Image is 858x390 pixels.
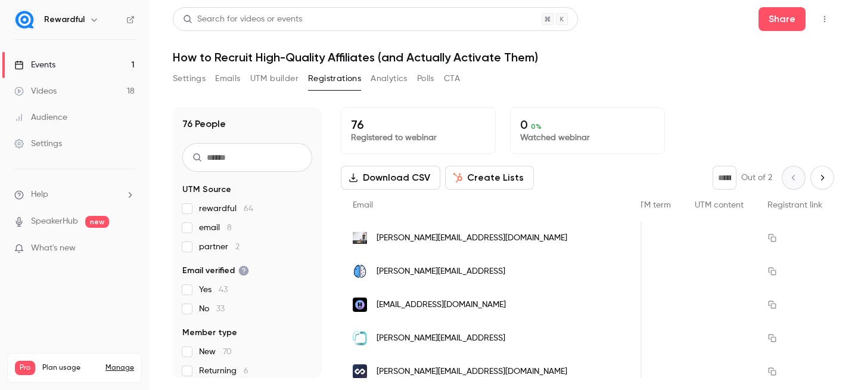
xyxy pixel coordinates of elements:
span: [PERSON_NAME][EMAIL_ADDRESS] [377,265,505,278]
span: 6 [244,367,248,375]
span: Returning [199,365,248,377]
span: 43 [219,286,228,294]
img: rav.ai [353,331,367,345]
a: Manage [105,363,134,373]
span: partner [199,241,240,253]
span: Help [31,188,48,201]
span: No [199,303,225,315]
button: Settings [173,69,206,88]
p: Out of 2 [741,172,772,184]
span: [PERSON_NAME][EMAIL_ADDRESS] [377,332,505,345]
button: Emails [215,69,240,88]
button: Download CSV [341,166,440,190]
button: CTA [444,69,460,88]
img: headliner.app [353,298,367,312]
span: New [199,346,232,358]
h1: 76 People [182,117,226,131]
button: UTM builder [250,69,299,88]
span: UTM term [634,201,671,209]
p: Watched webinar [520,132,655,144]
img: johngarey.com [353,232,367,244]
img: originality.ai [353,264,367,278]
div: Events [14,59,55,71]
span: 8 [227,224,232,232]
p: Registered to webinar [351,132,486,144]
a: SpeakerHub [31,215,78,228]
span: [PERSON_NAME][EMAIL_ADDRESS][DOMAIN_NAME] [377,366,567,378]
div: Audience [14,112,67,123]
span: email [199,222,232,234]
span: [PERSON_NAME][EMAIL_ADDRESS][DOMAIN_NAME] [377,232,567,244]
span: Member type [182,327,237,339]
span: UTM Source [182,184,231,196]
button: Next page [810,166,834,190]
span: Email [353,201,373,209]
img: joincarbon.com [353,364,367,379]
img: Rewardful [15,10,34,29]
span: 64 [244,205,253,213]
span: 2 [235,243,240,251]
div: Search for videos or events [183,13,302,26]
h1: How to Recruit High-Quality Affiliates (and Actually Activate Them) [173,50,834,64]
p: 0 [520,117,655,132]
span: 33 [216,305,225,313]
button: Registrations [308,69,361,88]
span: 70 [223,348,232,356]
iframe: Noticeable Trigger [120,243,135,254]
h6: Rewardful [44,14,85,26]
button: Share [758,7,806,31]
div: Videos [14,85,57,97]
span: Email verified [182,265,249,277]
span: UTM content [695,201,744,209]
button: Analytics [371,69,408,88]
span: 0 % [531,122,542,131]
span: rewardful [199,203,253,215]
span: Plan usage [42,363,98,373]
div: Settings [14,138,62,150]
span: What's new [31,242,76,255]
button: Create Lists [445,166,534,190]
p: 76 [351,117,486,132]
span: Pro [15,361,35,375]
span: new [85,216,109,228]
li: help-dropdown-opener [14,188,135,201]
button: Polls [417,69,434,88]
span: [EMAIL_ADDRESS][DOMAIN_NAME] [377,299,506,311]
span: Yes [199,284,228,296]
span: Registrant link [767,201,822,209]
